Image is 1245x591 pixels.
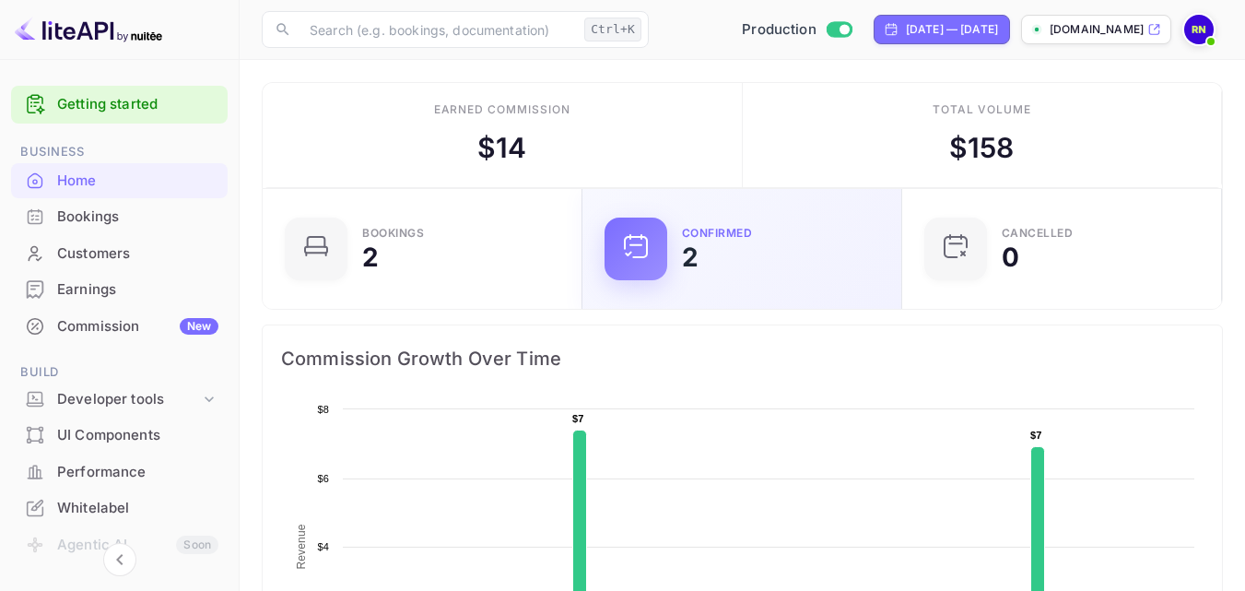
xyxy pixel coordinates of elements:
div: Bookings [57,207,218,228]
div: 2 [682,244,699,270]
a: Whitelabel [11,491,228,525]
div: Home [11,163,228,199]
div: Earnings [57,279,218,301]
img: LiteAPI logo [15,15,162,44]
div: Commission [57,316,218,337]
div: Developer tools [57,389,200,410]
div: Total volume [933,101,1031,118]
div: Performance [57,462,218,483]
a: Customers [11,236,228,270]
div: New [180,318,218,335]
div: Whitelabel [11,491,228,526]
div: Whitelabel [57,498,218,519]
span: Production [742,19,816,41]
div: Confirmed [682,228,753,239]
p: [DOMAIN_NAME] [1050,21,1144,38]
text: $8 [317,404,329,415]
div: Ctrl+K [584,18,641,41]
a: Getting started [57,94,218,115]
input: Search (e.g. bookings, documentation) [299,11,577,48]
div: Bookings [362,228,424,239]
div: 2 [362,244,379,270]
div: CommissionNew [11,309,228,345]
div: Bookings [11,199,228,235]
a: UI Components [11,418,228,452]
text: $7 [1030,430,1042,441]
div: Developer tools [11,384,228,416]
span: Build [11,362,228,383]
div: UI Components [11,418,228,454]
a: CommissionNew [11,309,228,343]
text: $6 [317,473,329,484]
div: Performance [11,455,228,491]
div: Home [57,171,218,192]
a: Earnings [11,272,228,306]
div: Getting started [11,86,228,124]
div: 0 [1002,244,1019,270]
span: Commission Growth Over Time [281,344,1204,373]
div: Earnings [11,272,228,308]
text: $4 [317,541,329,552]
div: $ 158 [949,127,1015,169]
div: CANCELLED [1002,228,1074,239]
div: [DATE] — [DATE] [906,21,998,38]
img: robert nichols [1184,15,1214,44]
a: Home [11,163,228,197]
a: Performance [11,455,228,489]
text: Revenue [295,524,308,569]
span: Business [11,142,228,162]
div: Customers [11,236,228,272]
text: $7 [572,413,584,424]
a: Bookings [11,199,228,233]
div: Customers [57,243,218,265]
button: Collapse navigation [103,543,136,576]
div: Earned commission [434,101,570,118]
div: $ 14 [477,127,526,169]
div: UI Components [57,425,218,446]
div: Switch to Sandbox mode [734,19,859,41]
